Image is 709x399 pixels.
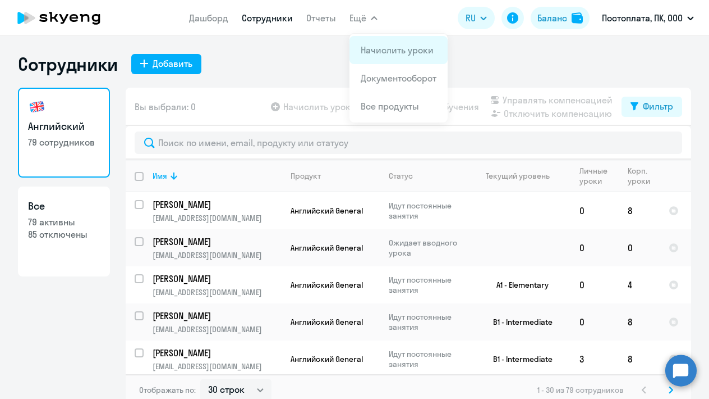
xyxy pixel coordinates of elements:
a: [PERSON_NAME] [153,347,281,359]
p: Постоплата, ПК, ООО [602,11,683,25]
td: B1 - Intermediate [466,341,570,378]
span: Английский General [291,206,363,216]
span: Вы выбрали: 0 [135,100,196,114]
td: A1 - Elementary [466,266,570,303]
p: [EMAIL_ADDRESS][DOMAIN_NAME] [153,213,281,223]
td: 8 [619,192,660,229]
p: [EMAIL_ADDRESS][DOMAIN_NAME] [153,250,281,260]
td: 0 [570,229,619,266]
p: [PERSON_NAME] [153,235,279,248]
button: Постоплата, ПК, ООО [596,4,699,31]
div: Фильтр [643,99,673,113]
td: 0 [570,266,619,303]
div: Личные уроки [579,166,618,186]
td: 0 [619,229,660,266]
h1: Сотрудники [18,53,118,75]
div: Имя [153,171,281,181]
div: Продукт [291,171,379,181]
a: Сотрудники [242,12,293,24]
a: Документооборот [361,72,436,84]
td: 0 [570,192,619,229]
p: Идут постоянные занятия [389,349,466,369]
button: Ещё [349,7,377,29]
td: 8 [619,341,660,378]
p: Идут постоянные занятия [389,201,466,221]
span: Ещё [349,11,366,25]
div: Текущий уровень [475,171,570,181]
img: english [28,98,46,116]
span: Английский General [291,280,363,290]
img: balance [572,12,583,24]
button: RU [458,7,495,29]
p: 79 активны [28,216,100,228]
p: [EMAIL_ADDRESS][DOMAIN_NAME] [153,324,281,334]
a: Дашборд [189,12,228,24]
div: Продукт [291,171,321,181]
p: [PERSON_NAME] [153,310,279,322]
td: 3 [570,341,619,378]
span: Английский General [291,354,363,364]
span: 1 - 30 из 79 сотрудников [537,385,624,395]
div: Корп. уроки [628,166,652,186]
p: [EMAIL_ADDRESS][DOMAIN_NAME] [153,361,281,371]
p: 85 отключены [28,228,100,241]
button: Добавить [131,54,201,74]
h3: Все [28,199,100,214]
div: Корп. уроки [628,166,659,186]
a: Отчеты [306,12,336,24]
div: Личные уроки [579,166,611,186]
span: Отображать по: [139,385,196,395]
span: Английский General [291,317,363,327]
p: [EMAIL_ADDRESS][DOMAIN_NAME] [153,287,281,297]
a: [PERSON_NAME] [153,198,281,211]
a: [PERSON_NAME] [153,235,281,248]
h3: Английский [28,119,100,134]
p: [PERSON_NAME] [153,347,279,359]
td: 4 [619,266,660,303]
input: Поиск по имени, email, продукту или статусу [135,132,682,154]
span: RU [466,11,476,25]
td: B1 - Intermediate [466,303,570,341]
div: Статус [389,171,466,181]
div: Добавить [153,57,192,70]
p: 79 сотрудников [28,136,100,148]
div: Статус [389,171,413,181]
button: Балансbalance [531,7,590,29]
div: Текущий уровень [486,171,550,181]
td: 0 [570,303,619,341]
p: [PERSON_NAME] [153,198,279,211]
a: Английский79 сотрудников [18,88,110,178]
div: Имя [153,171,167,181]
p: Идут постоянные занятия [389,312,466,332]
td: 8 [619,303,660,341]
div: Баланс [537,11,567,25]
p: [PERSON_NAME] [153,273,279,285]
a: Все продукты [361,101,419,112]
button: Фильтр [621,97,682,117]
a: [PERSON_NAME] [153,310,281,322]
p: Ожидает вводного урока [389,238,466,258]
a: Начислить уроки [361,44,434,56]
a: Все79 активны85 отключены [18,187,110,276]
a: [PERSON_NAME] [153,273,281,285]
p: Идут постоянные занятия [389,275,466,295]
span: Английский General [291,243,363,253]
